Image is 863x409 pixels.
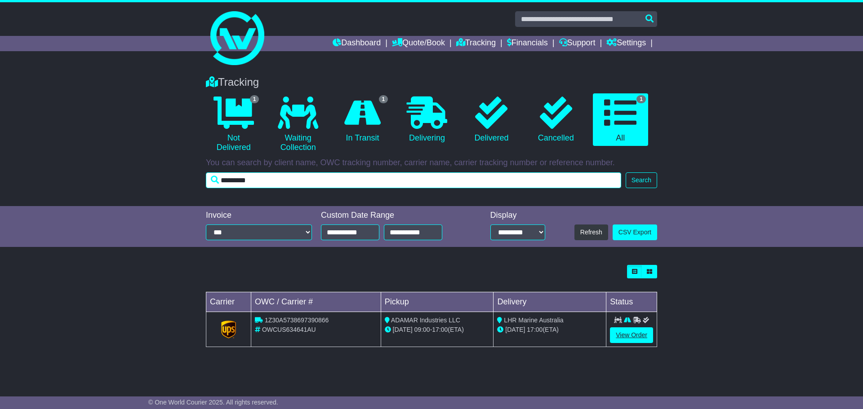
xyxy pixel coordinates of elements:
span: 1 [379,95,388,103]
a: CSV Export [613,224,657,240]
td: OWC / Carrier # [251,292,381,312]
span: 09:00 [414,326,430,333]
a: 1 Not Delivered [206,93,261,156]
div: Display [490,211,545,220]
a: Settings [606,36,646,51]
span: © One World Courier 2025. All rights reserved. [148,399,278,406]
a: 1 All [593,93,648,146]
span: ADAMAR Industries LLC [391,317,460,324]
td: Pickup [381,292,494,312]
p: You can search by client name, OWC tracking number, carrier name, carrier tracking number or refe... [206,158,657,168]
td: Carrier [206,292,251,312]
a: Financials [507,36,548,51]
span: 1Z30A5738697390866 [265,317,329,324]
a: Waiting Collection [270,93,325,156]
div: (ETA) [497,325,602,334]
a: Delivered [464,93,519,146]
button: Refresh [574,224,608,240]
span: OWCUS634641AU [262,326,316,333]
span: 1 [250,95,259,103]
div: - (ETA) [385,325,490,334]
td: Status [606,292,657,312]
a: Delivering [399,93,454,146]
td: Delivery [494,292,606,312]
div: Tracking [201,76,662,89]
a: View Order [610,327,653,343]
a: Cancelled [528,93,583,146]
a: Quote/Book [392,36,445,51]
span: 17:00 [432,326,448,333]
span: 1 [636,95,646,103]
span: LHR Marine Australia [504,317,563,324]
span: [DATE] [393,326,413,333]
div: Custom Date Range [321,211,465,220]
span: [DATE] [505,326,525,333]
a: Support [559,36,596,51]
a: Tracking [456,36,496,51]
a: Dashboard [333,36,381,51]
span: 17:00 [527,326,543,333]
img: GetCarrierServiceLogo [221,321,236,339]
div: Invoice [206,211,312,220]
a: 1 In Transit [335,93,390,146]
button: Search [626,172,657,188]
